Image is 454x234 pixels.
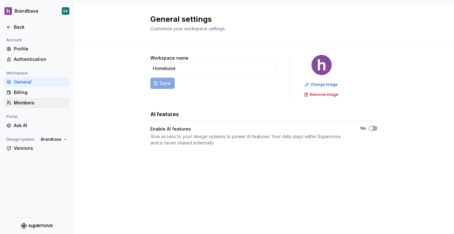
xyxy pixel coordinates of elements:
[4,87,69,97] a: Billing
[14,122,67,129] div: Ask AI
[4,7,12,15] img: b80b4e98-420a-4bba-9d61-f8a776315452.png
[361,126,366,131] label: No
[4,113,20,120] div: Portal
[150,55,189,61] label: Workspace name
[311,82,338,87] span: Change image
[4,120,69,131] a: Ask AI
[1,4,72,18] button: BrandbaseEA
[4,36,24,44] div: Account
[14,46,67,52] div: Profile
[14,24,67,30] div: Back
[14,100,67,106] div: Members
[4,69,30,77] div: Workspace
[150,110,179,118] h3: AI features
[4,54,69,64] a: Authentication
[4,136,37,143] div: Design system
[14,56,67,62] div: Authentication
[4,22,69,32] a: Back
[63,9,68,14] div: EA
[150,14,370,24] h2: General settings
[14,89,67,96] div: Billing
[4,143,69,153] a: Versions
[41,137,61,142] span: Brandbase
[311,55,332,75] img: b80b4e98-420a-4bba-9d61-f8a776315452.png
[4,98,69,108] a: Members
[303,80,340,89] button: Change image
[21,223,52,229] svg: Supernova Logo
[14,79,67,85] div: General
[302,90,341,99] button: Remove image
[4,44,69,54] a: Profile
[150,26,226,31] span: Customize your workspace settings.
[15,8,38,14] div: Brandbase
[310,92,338,97] span: Remove image
[4,77,69,87] a: General
[14,145,67,151] div: Versions
[150,133,349,146] div: Give access to your design systems to power AI features. Your data stays within Supernova and is ...
[150,126,349,132] div: Enable AI features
